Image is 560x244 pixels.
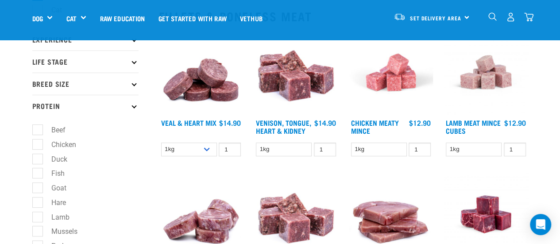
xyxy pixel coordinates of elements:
[504,119,526,127] div: $12.90
[488,12,497,21] img: home-icon-1@2x.png
[37,124,69,136] label: Beef
[32,50,139,73] p: Life Stage
[219,119,241,127] div: $14.90
[66,13,76,23] a: Cat
[37,212,73,223] label: Lamb
[524,12,533,22] img: home-icon@2x.png
[32,13,43,23] a: Dog
[446,120,501,132] a: Lamb Meat Mince Cubes
[504,143,526,156] input: 1
[161,120,216,124] a: Veal & Heart Mix
[349,30,433,115] img: Chicken Meaty Mince
[409,143,431,156] input: 1
[32,73,139,95] p: Breed Size
[394,13,406,21] img: van-moving.png
[219,143,241,156] input: 1
[314,119,336,127] div: $14.90
[37,154,71,165] label: Duck
[410,16,461,19] span: Set Delivery Area
[256,120,311,132] a: Venison, Tongue, Heart & Kidney
[37,197,70,208] label: Hare
[37,226,81,237] label: Mussels
[152,0,233,36] a: Get started with Raw
[444,30,528,115] img: Lamb Meat Mince
[37,168,68,179] label: Fish
[314,143,336,156] input: 1
[530,214,551,235] div: Open Intercom Messenger
[351,120,399,132] a: Chicken Meaty Mince
[159,30,243,115] img: 1152 Veal Heart Medallions 01
[32,95,139,117] p: Protein
[93,0,151,36] a: Raw Education
[506,12,515,22] img: user.png
[37,182,70,194] label: Goat
[409,119,431,127] div: $12.90
[233,0,269,36] a: Vethub
[254,30,338,115] img: Pile Of Cubed Venison Tongue Mix For Pets
[37,139,80,150] label: Chicken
